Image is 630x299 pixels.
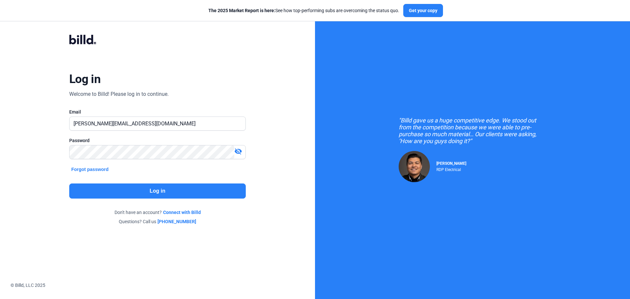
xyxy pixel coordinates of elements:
[436,166,466,172] div: RDP Electrical
[234,147,242,155] mat-icon: visibility_off
[69,72,100,86] div: Log in
[69,109,246,115] div: Email
[69,137,246,144] div: Password
[436,161,466,166] span: [PERSON_NAME]
[163,209,201,216] a: Connect with Billd
[208,7,399,14] div: See how top-performing subs are overcoming the status quo.
[403,4,443,17] button: Get your copy
[69,209,246,216] div: Don't have an account?
[69,183,246,199] button: Log in
[69,218,246,225] div: Questions? Call us
[69,166,111,173] button: Forgot password
[69,90,169,98] div: Welcome to Billd! Please log in to continue.
[157,218,196,225] a: [PHONE_NUMBER]
[399,151,430,182] img: Raul Pacheco
[208,8,275,13] span: The 2025 Market Report is here:
[399,117,546,144] div: "Billd gave us a huge competitive edge. We stood out from the competition because we were able to...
